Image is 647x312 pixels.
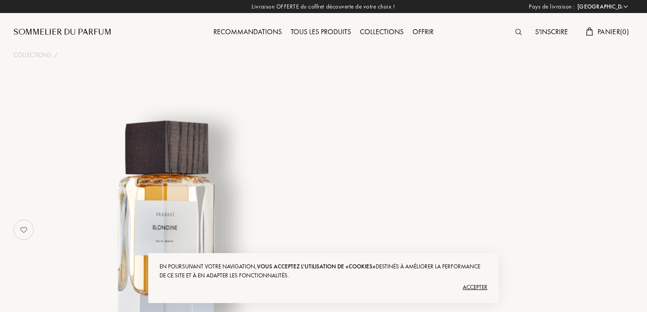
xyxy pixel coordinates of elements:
[355,27,408,38] div: Collections
[531,27,572,36] a: S'inscrire
[160,280,487,294] div: Accepter
[13,27,111,38] a: Sommelier du Parfum
[209,27,286,38] div: Recommandations
[15,221,33,239] img: no_like_p.png
[355,27,408,36] a: Collections
[529,2,575,11] span: Pays de livraison :
[598,27,629,36] span: Panier ( 0 )
[408,27,438,36] a: Offrir
[160,262,487,280] div: En poursuivant votre navigation, destinés à améliorer la performance de ce site et à en adapter l...
[531,27,572,38] div: S'inscrire
[408,27,438,38] div: Offrir
[286,27,355,38] div: Tous les produits
[257,263,376,270] span: vous acceptez l'utilisation de «cookies»
[586,27,593,36] img: cart.svg
[54,50,58,60] div: /
[209,27,286,36] a: Recommandations
[13,50,51,60] a: Collections
[286,27,355,36] a: Tous les produits
[515,29,522,35] img: search_icn.svg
